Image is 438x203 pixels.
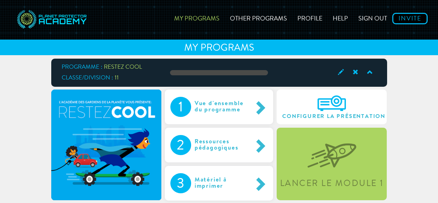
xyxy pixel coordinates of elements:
[353,5,392,30] a: Sign out
[292,5,328,30] a: Profile
[282,113,385,120] span: Configurer la présentation
[170,97,191,117] div: 1
[278,179,386,188] div: Lancer le module 1
[392,13,428,24] a: Invite
[51,90,161,200] img: keepCool.fr_CA-f6a250f16ff52e54c8b1d928024df0b1.png
[307,132,356,168] img: startLevel-067b1d7070320fa55a55bc2f2caa8c2a.png
[362,68,376,77] span: Collapse
[62,64,102,70] span: Programme :
[115,75,119,81] span: 11
[347,68,362,77] span: Archive Class
[169,5,225,30] a: My Programs
[225,5,292,30] a: Other Programs
[191,97,253,117] div: Vue d'ensemble du programme
[16,5,88,34] img: svg+xml;base64,PD94bWwgdmVyc2lvbj0iMS4wIiBlbmNvZGluZz0idXRmLTgiPz4NCjwhLS0gR2VuZXJhdG9yOiBBZG9iZS...
[170,173,191,193] div: 3
[328,5,353,30] a: Help
[318,95,346,111] img: A6IEyHKz3Om3AAAAAElFTkSuQmCC
[333,68,347,77] span: Edit Class
[62,75,113,81] span: Classe/Division :
[191,173,253,193] div: Matériel à imprimer
[170,135,191,155] div: 2
[104,64,142,70] span: RESTEZ COOL
[191,135,253,155] div: Ressources pédagogiques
